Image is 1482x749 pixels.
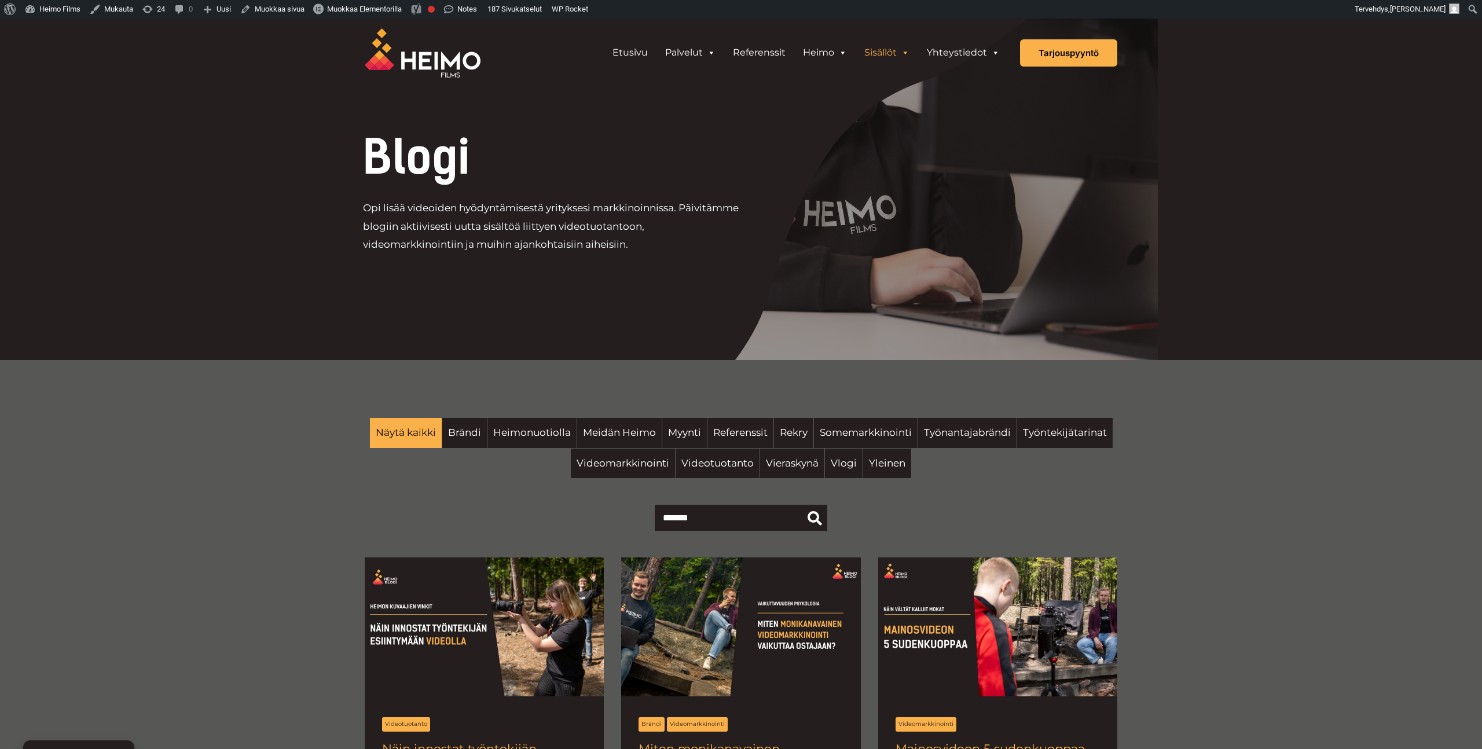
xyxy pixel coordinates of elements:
[924,424,1011,442] span: Työnantajabrändi
[598,41,1014,64] aside: Header Widget 1
[583,424,656,442] span: Meidän Heimo
[1023,424,1107,442] span: Työntekijätarinat
[363,199,741,254] p: Opi lisää videoiden hyödyntämisestä yrityksesi markkinoinnissa. Päivitämme blogiin aktiivisesti u...
[428,6,435,13] div: Focus keyphrase not set
[668,424,701,442] span: Myynti
[1017,418,1113,448] a: Työntekijätarinat
[707,418,773,448] a: Referenssit
[814,418,918,448] a: Somemarkkinointi
[327,5,402,13] span: Muokkaa Elementorilla
[577,454,669,473] span: Videomarkkinointi
[656,41,724,64] a: Palvelut
[918,418,1017,448] a: Työnantajabrändi
[1020,39,1117,67] a: Tarjouspyyntö
[662,418,707,448] a: Myynti
[774,418,813,448] a: Rekry
[794,41,856,64] a: Heimo
[676,449,760,479] a: Videotuotanto
[681,454,754,473] span: Videotuotanto
[713,424,768,442] span: Referenssit
[493,424,571,442] span: Heimonuotiolla
[869,454,905,473] span: Yleinen
[918,41,1008,64] a: Yhteystiedot
[831,454,857,473] span: Vlogi
[365,28,480,78] img: Heimo Filmsin logo
[363,134,820,181] h1: Blogi
[760,449,824,479] a: Vieraskynä
[442,418,487,448] a: Brändi
[780,424,808,442] span: Rekry
[766,454,819,473] span: Vieraskynä
[571,449,675,479] a: Videomarkkinointi
[856,41,918,64] a: Sisällöt
[604,41,656,64] a: Etusivu
[825,449,863,479] a: Vlogi
[376,424,436,442] span: Näytä kaikki
[577,418,662,448] a: Meidän Heimo
[863,449,911,479] a: Yleinen
[487,418,577,448] a: Heimonuotiolla
[370,418,442,448] a: Näytä kaikki
[448,424,481,442] span: Brändi
[820,424,912,442] span: Somemarkkinointi
[1390,5,1446,13] span: [PERSON_NAME]
[724,41,794,64] a: Referenssit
